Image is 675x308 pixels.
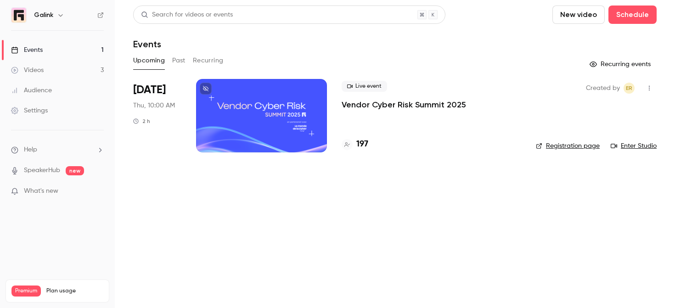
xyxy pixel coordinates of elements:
[536,141,600,151] a: Registration page
[66,166,84,175] span: new
[611,141,657,151] a: Enter Studio
[24,166,60,175] a: SpeakerHub
[93,187,104,196] iframe: Noticeable Trigger
[133,39,161,50] h1: Events
[34,11,53,20] h6: Galink
[342,138,368,151] a: 197
[172,53,186,68] button: Past
[193,53,224,68] button: Recurring
[11,8,26,22] img: Galink
[133,101,175,110] span: Thu, 10:00 AM
[141,10,233,20] div: Search for videos or events
[342,81,387,92] span: Live event
[11,66,44,75] div: Videos
[11,145,104,155] li: help-dropdown-opener
[46,287,103,295] span: Plan usage
[585,57,657,72] button: Recurring events
[624,83,635,94] span: Etienne Retout
[608,6,657,24] button: Schedule
[342,99,466,110] a: Vendor Cyber Risk Summit 2025
[133,118,150,125] div: 2 h
[24,186,58,196] span: What's new
[133,83,166,97] span: [DATE]
[133,53,165,68] button: Upcoming
[552,6,605,24] button: New video
[11,45,43,55] div: Events
[356,138,368,151] h4: 197
[11,86,52,95] div: Audience
[11,106,48,115] div: Settings
[24,145,37,155] span: Help
[586,83,620,94] span: Created by
[626,83,632,94] span: ER
[133,79,181,152] div: Oct 2 Thu, 10:00 AM (Europe/Paris)
[11,286,41,297] span: Premium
